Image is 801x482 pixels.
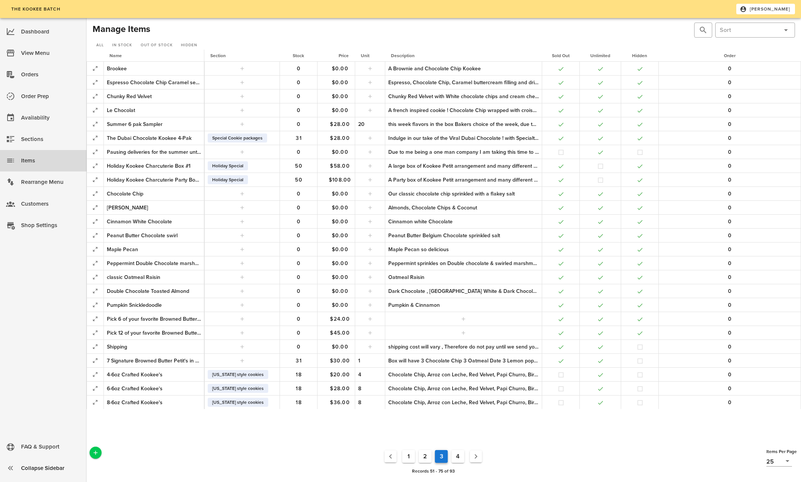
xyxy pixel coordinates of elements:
span: 0 [287,93,311,100]
div: Rearrange Menu [21,176,81,188]
button: Expand Record [90,105,100,115]
a: Hidden [177,42,200,49]
button: 0 [287,312,311,326]
button: prepend icon [699,26,708,35]
div: The Dubai Chocolate Kookee 4-Pak [107,134,201,142]
button: 0 [287,256,311,270]
div: Dashboard [21,26,81,38]
span: Price [339,53,349,58]
button: 0 [287,76,311,89]
button: Goto Page 4 [451,450,464,463]
span: Special Cookie packages [212,133,263,142]
span: Section [210,53,226,58]
span: 0 [718,149,742,155]
div: Maple Pecan so delicious [388,246,539,253]
span: Unit [361,53,369,58]
div: Hit Enter to search [694,23,712,38]
th: Section [204,50,280,62]
span: 0 [718,65,742,72]
span: 0 [718,330,742,336]
div: 25 [766,458,774,465]
button: 0 [718,368,742,381]
span: 0 [718,93,742,100]
div: Pumpkin Snickledoodle [107,301,201,309]
th: Hidden [621,50,658,62]
div: Chunky Red Velvet with White chocolate chips and cream cheese buttercream filling [388,92,539,100]
button: $0.00 [328,76,352,89]
div: A Party box of Kookee Petit arrangement and many different bite sized Kookee's in different flavo... [388,176,539,184]
button: Expand Record [90,63,100,74]
span: $58.00 [328,163,352,169]
button: 0 [287,145,311,159]
span: 0 [718,302,742,308]
button: $0.00 [328,89,352,103]
button: Expand Record [90,397,100,408]
div: Peanut Butter Belgium Chocolate sprinkled salt [388,232,539,239]
div: Order Prep [21,90,81,103]
div: FAQ & Support [21,441,81,453]
button: 0 [718,326,742,340]
button: 0 [718,173,742,186]
button: 0 [718,312,742,326]
span: 0 [287,79,311,86]
button: 0 [718,145,742,159]
span: 0 [718,191,742,197]
div: 6-6oz Crafted Kookee's [107,385,201,393]
button: 0 [287,326,311,340]
div: A Brownie and Chocolate Chip Kookee [388,65,539,73]
a: Out of Stock [137,42,176,49]
span: $0.00 [328,344,352,350]
span: 0 [287,288,311,294]
div: Peanut Butter Chocolate swirl [107,232,201,239]
button: Expand Record [90,258,100,268]
button: 0 [287,243,311,256]
button: 0 [287,340,311,353]
button: Expand Record [90,355,100,366]
button: $28.00 [328,131,352,145]
button: Expand Record [90,341,100,352]
button: 0 [287,103,311,117]
button: 18 [287,382,311,395]
button: 0 [718,298,742,312]
div: Le Chocolat [107,106,201,114]
div: A french inspired cookie ! Chocolate Chip wrapped with croissant dough . so yummy [388,106,539,114]
th: Description [385,50,542,62]
button: 0 [718,117,742,131]
button: Expand Record [90,202,100,213]
div: 20 [358,120,382,128]
button: 0 [718,103,742,117]
span: 0 [287,246,311,253]
button: $0.00 [328,256,352,270]
div: Brookee [107,65,201,73]
div: 4 [358,371,382,379]
button: Expand Record [90,216,100,227]
span: $0.00 [328,149,352,155]
div: Records 51 - 75 of 93 [102,466,765,476]
button: $0.00 [328,62,352,75]
span: 0 [287,302,311,308]
button: 0 [287,298,311,312]
span: 0 [287,274,311,280]
div: Peppermint sprinkles on Double chocolate & swirled marshmallows [388,259,539,267]
span: Stock [293,53,304,58]
button: Expand Record [90,133,100,143]
button: $0.00 [328,270,352,284]
button: Expand Record [90,327,100,338]
div: Almonds, Chocolate Chips & Coconut [388,204,539,212]
span: 0 [718,371,742,378]
div: Due to me being a one man company I am taking this time to prepare for the fall and get the prope... [388,148,539,156]
div: [PERSON_NAME] [107,204,201,212]
span: $30.00 [328,358,352,364]
span: $20.00 [328,371,352,378]
span: 31 [287,358,311,364]
span: 0 [287,149,311,155]
button: Next page [470,450,482,462]
button: Expand Record [90,369,100,380]
div: 25 [766,456,792,466]
button: $28.00 [328,117,352,131]
div: 4-6oz Crafted Kookee's [107,371,201,379]
a: The Kookee Batch [6,4,65,14]
button: $0.00 [328,284,352,298]
div: Shipping [107,343,201,351]
span: Sold Out [552,53,570,58]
